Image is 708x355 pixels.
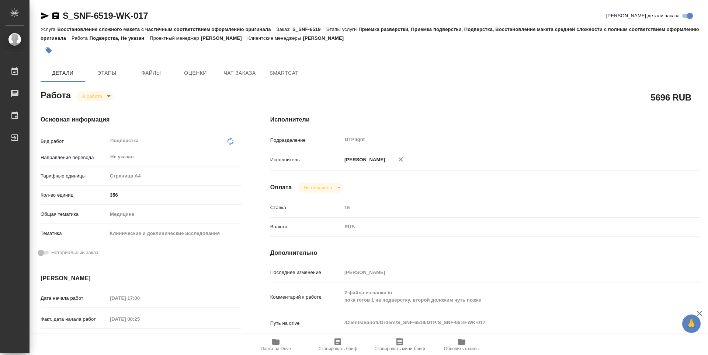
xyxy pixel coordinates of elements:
p: Ставка [270,204,342,211]
div: RUB [342,221,664,233]
button: 🙏 [682,314,701,333]
h4: Оплата [270,183,292,192]
a: S_SNF-6519-WK-017 [63,11,148,21]
p: Тарифные единицы [41,172,107,180]
textarea: /Clients/Sanofi/Orders/S_SNF-6519/DTP/S_SNF-6519-WK-017 [342,316,664,329]
h2: Работа [41,88,71,101]
h4: Дополнительно [270,249,700,257]
p: Дата начала работ [41,295,107,302]
span: [PERSON_NAME] детали заказа [606,12,680,20]
span: Скопировать бриф [318,346,357,351]
p: Вид работ [41,138,107,145]
p: [PERSON_NAME] [201,35,247,41]
p: Проектный менеджер [150,35,201,41]
button: Не оплачена [301,184,334,191]
span: Папка на Drive [261,346,291,351]
p: Тематика [41,230,107,237]
p: Восстановление сложного макета с частичным соответствием оформлению оригинала [57,27,276,32]
span: Обновить файлы [444,346,480,351]
p: Приемка разверстки, Приемка подверстки, Подверстка, Восстановление макета средней сложности с пол... [41,27,699,41]
div: В работе [298,183,343,193]
p: [PERSON_NAME] [303,35,349,41]
button: Скопировать бриф [307,334,369,355]
p: Последнее изменение [270,269,342,276]
p: Путь на drive [270,320,342,327]
textarea: 2 файла из папки in пока готов 1 на подверстку, второй доложим чуть позже [342,287,664,306]
input: Пустое поле [342,202,664,213]
p: Подразделение [270,137,342,144]
span: Этапы [89,68,125,78]
p: S_SNF-6519 [292,27,326,32]
p: Исполнитель [270,156,342,164]
input: Пустое поле [107,293,172,303]
h2: 5696 RUB [651,91,691,103]
p: Кол-во единиц [41,191,107,199]
button: Добавить тэг [41,42,57,59]
p: Работа [72,35,90,41]
button: Скопировать ссылку [51,11,60,20]
span: Оценки [178,68,213,78]
h4: [PERSON_NAME] [41,274,241,283]
p: Комментарий к работе [270,294,342,301]
span: Детали [45,68,80,78]
p: Подверстка, Не указан [90,35,150,41]
input: Пустое поле [107,333,172,344]
div: Медицина [107,208,241,221]
span: 🙏 [685,316,698,331]
p: Этапы услуги [326,27,359,32]
p: Услуга [41,27,57,32]
p: Факт. дата начала работ [41,316,107,323]
input: Пустое поле [107,314,172,324]
input: ✎ Введи что-нибудь [107,190,241,200]
p: Заказ: [277,27,292,32]
h4: Исполнители [270,115,700,124]
span: Чат заказа [222,68,257,78]
input: Пустое поле [342,267,664,278]
div: Страница А4 [107,170,241,182]
span: SmartCat [266,68,302,78]
p: Валюта [270,223,342,231]
span: Нотариальный заказ [51,249,98,256]
h4: Основная информация [41,115,241,124]
button: Скопировать ссылку для ЯМессенджера [41,11,49,20]
button: Обновить файлы [431,334,493,355]
div: Клинические и доклинические исследования [107,227,241,240]
button: В работе [80,93,104,99]
button: Удалить исполнителя [393,151,409,168]
span: Файлы [133,68,169,78]
div: В работе [76,91,113,101]
p: Общая тематика [41,211,107,218]
button: Папка на Drive [245,334,307,355]
p: Клиентские менеджеры [247,35,303,41]
button: Скопировать мини-бриф [369,334,431,355]
p: Направление перевода [41,154,107,161]
p: [PERSON_NAME] [342,156,385,164]
span: Скопировать мини-бриф [374,346,425,351]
